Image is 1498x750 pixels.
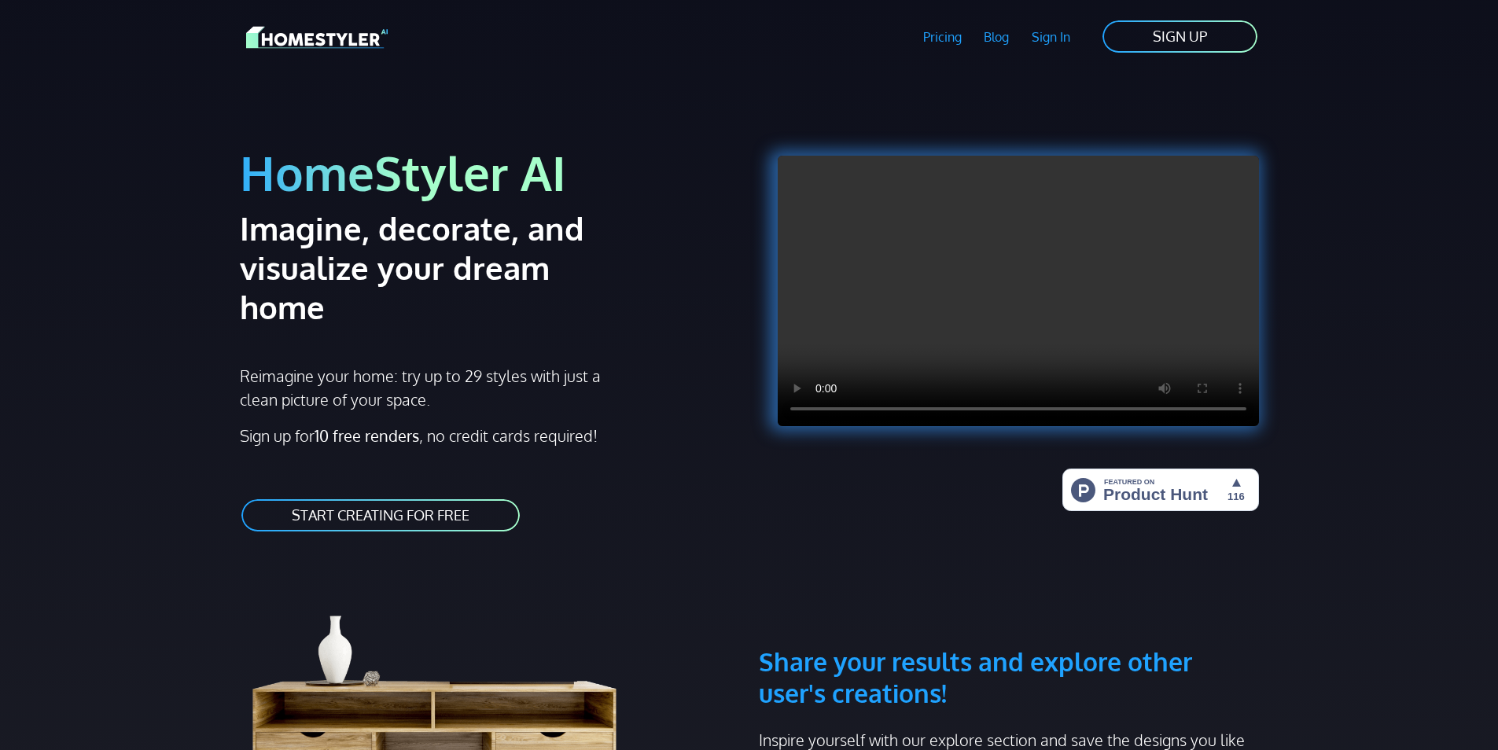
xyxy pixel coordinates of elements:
[911,19,973,55] a: Pricing
[973,19,1021,55] a: Blog
[240,208,640,326] h2: Imagine, decorate, and visualize your dream home
[246,24,388,51] img: HomeStyler AI logo
[240,364,615,411] p: Reimagine your home: try up to 29 styles with just a clean picture of your space.
[1062,469,1259,511] img: HomeStyler AI - Interior Design Made Easy: One Click to Your Dream Home | Product Hunt
[1021,19,1082,55] a: Sign In
[1101,19,1259,54] a: SIGN UP
[240,498,521,533] a: START CREATING FOR FREE
[759,571,1259,709] h3: Share your results and explore other user's creations!
[240,424,740,447] p: Sign up for , no credit cards required!
[240,143,740,202] h1: HomeStyler AI
[315,425,419,446] strong: 10 free renders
